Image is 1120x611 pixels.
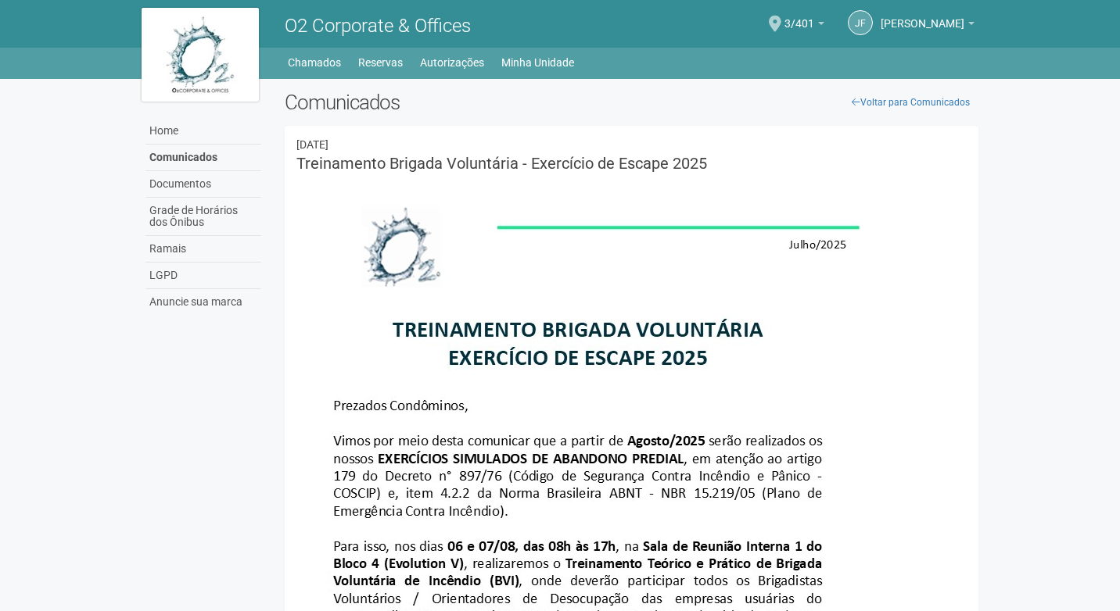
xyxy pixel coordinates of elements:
a: Anuncie sua marca [145,289,261,315]
h2: Comunicados [285,91,978,114]
a: Comunicados [145,145,261,171]
a: 3/401 [784,20,824,32]
a: Ramais [145,236,261,263]
a: Grade de Horários dos Ônibus [145,198,261,236]
a: Documentos [145,171,261,198]
a: Chamados [288,52,341,73]
a: JF [848,10,873,35]
a: Autorizações [420,52,484,73]
span: Jaidete Freitas [881,2,964,30]
a: Home [145,118,261,145]
div: 31/07/2025 23:17 [296,138,967,152]
a: Minha Unidade [501,52,574,73]
a: Voltar para Comunicados [843,91,978,114]
span: 3/401 [784,2,814,30]
span: O2 Corporate & Offices [285,15,471,37]
a: LGPD [145,263,261,289]
a: [PERSON_NAME] [881,20,975,32]
img: logo.jpg [142,8,259,102]
h3: Treinamento Brigada Voluntária - Exercício de Escape 2025 [296,155,967,171]
a: Reservas [358,52,403,73]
